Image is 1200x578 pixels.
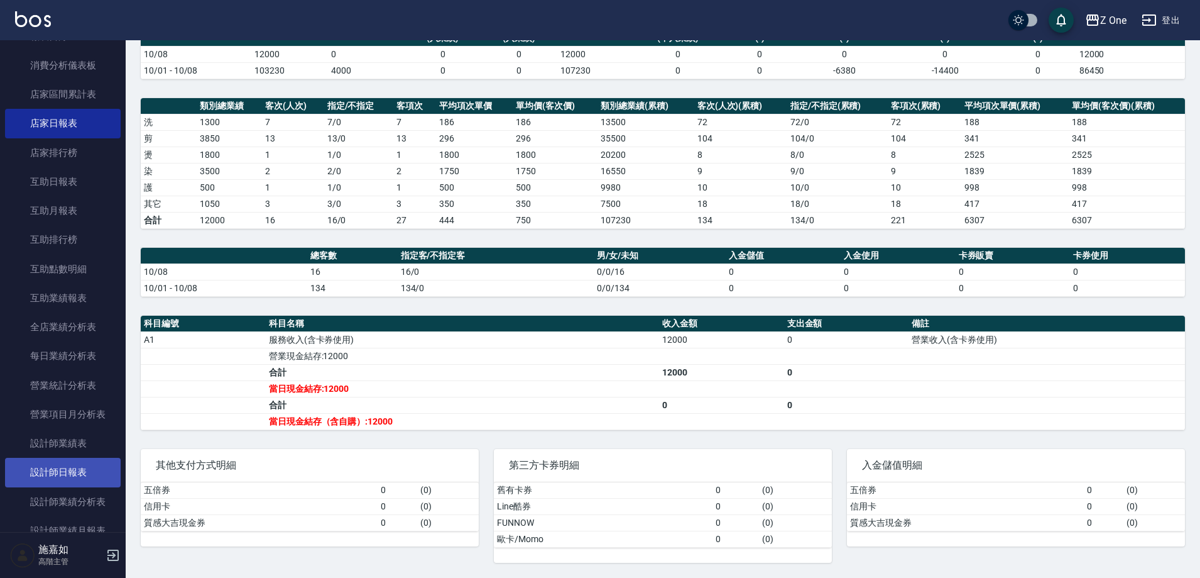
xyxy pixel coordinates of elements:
[398,264,594,280] td: 16/0
[494,531,712,547] td: 歐卡/Momo
[908,331,1185,348] td: 營業收入(含卡券使用)
[787,114,888,130] td: 72 / 0
[597,114,694,130] td: 13500
[956,280,1071,296] td: 0
[694,130,787,147] td: 104
[141,46,251,62] td: 10/08
[594,264,726,280] td: 0/0/16
[891,62,1000,79] td: -14400
[5,80,121,109] a: 店家區間累計表
[513,114,597,130] td: 186
[787,147,888,163] td: 8 / 0
[1070,264,1185,280] td: 0
[141,130,197,147] td: 剪
[262,147,324,163] td: 1
[5,487,121,516] a: 設計師業績分析表
[197,196,262,212] td: 1050
[956,264,1071,280] td: 0
[1069,147,1185,163] td: 2525
[1069,196,1185,212] td: 417
[141,196,197,212] td: 其它
[436,196,513,212] td: 350
[481,46,557,62] td: 0
[266,316,659,332] th: 科目名稱
[722,46,799,62] td: 0
[141,482,378,499] td: 五倍券
[961,179,1069,196] td: 998
[888,130,961,147] td: 104
[694,147,787,163] td: 8
[5,458,121,487] a: 設計師日報表
[841,280,956,296] td: 0
[847,482,1185,531] table: a dense table
[262,114,324,130] td: 7
[324,130,394,147] td: 13 / 0
[262,163,324,179] td: 2
[1137,9,1185,32] button: 登出
[393,212,436,228] td: 27
[5,400,121,429] a: 營業項目月分析表
[141,147,197,163] td: 燙
[694,114,787,130] td: 72
[1069,114,1185,130] td: 188
[494,514,712,531] td: FUNNOW
[405,62,481,79] td: 0
[324,163,394,179] td: 2 / 0
[759,482,832,499] td: ( 0 )
[509,459,817,472] span: 第三方卡券明細
[888,196,961,212] td: 18
[594,248,726,264] th: 男/女/未知
[513,179,597,196] td: 500
[38,543,102,556] h5: 施嘉如
[197,98,262,114] th: 類別總業績
[888,163,961,179] td: 9
[307,264,398,280] td: 16
[405,46,481,62] td: 0
[141,163,197,179] td: 染
[141,248,1185,297] table: a dense table
[961,114,1069,130] td: 188
[1123,498,1185,514] td: ( 0 )
[378,482,417,499] td: 0
[436,98,513,114] th: 平均項次單價
[1000,62,1076,79] td: 0
[197,163,262,179] td: 3500
[759,531,832,547] td: ( 0 )
[784,364,909,381] td: 0
[726,248,841,264] th: 入金儲值
[436,130,513,147] td: 296
[393,196,436,212] td: 3
[1070,280,1185,296] td: 0
[597,212,694,228] td: 107230
[888,114,961,130] td: 72
[417,482,479,499] td: ( 0 )
[266,348,659,364] td: 營業現金結存:12000
[694,179,787,196] td: 10
[5,138,121,167] a: 店家排行榜
[712,514,760,531] td: 0
[513,163,597,179] td: 1750
[597,98,694,114] th: 類別總業績(累積)
[141,498,378,514] td: 信用卡
[5,342,121,370] a: 每日業績分析表
[494,482,832,548] table: a dense table
[197,179,262,196] td: 500
[141,264,307,280] td: 10/08
[597,179,694,196] td: 9980
[862,459,1170,472] span: 入金儲值明細
[5,51,121,80] a: 消費分析儀表板
[197,212,262,228] td: 12000
[1069,179,1185,196] td: 998
[5,429,121,458] a: 設計師業績表
[5,284,121,313] a: 互助業績報表
[5,516,121,545] a: 設計師業績月報表
[38,556,102,567] p: 高階主管
[15,11,51,27] img: Logo
[513,196,597,212] td: 350
[197,130,262,147] td: 3850
[712,531,760,547] td: 0
[888,212,961,228] td: 221
[557,46,634,62] td: 12000
[513,147,597,163] td: 1800
[1084,498,1123,514] td: 0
